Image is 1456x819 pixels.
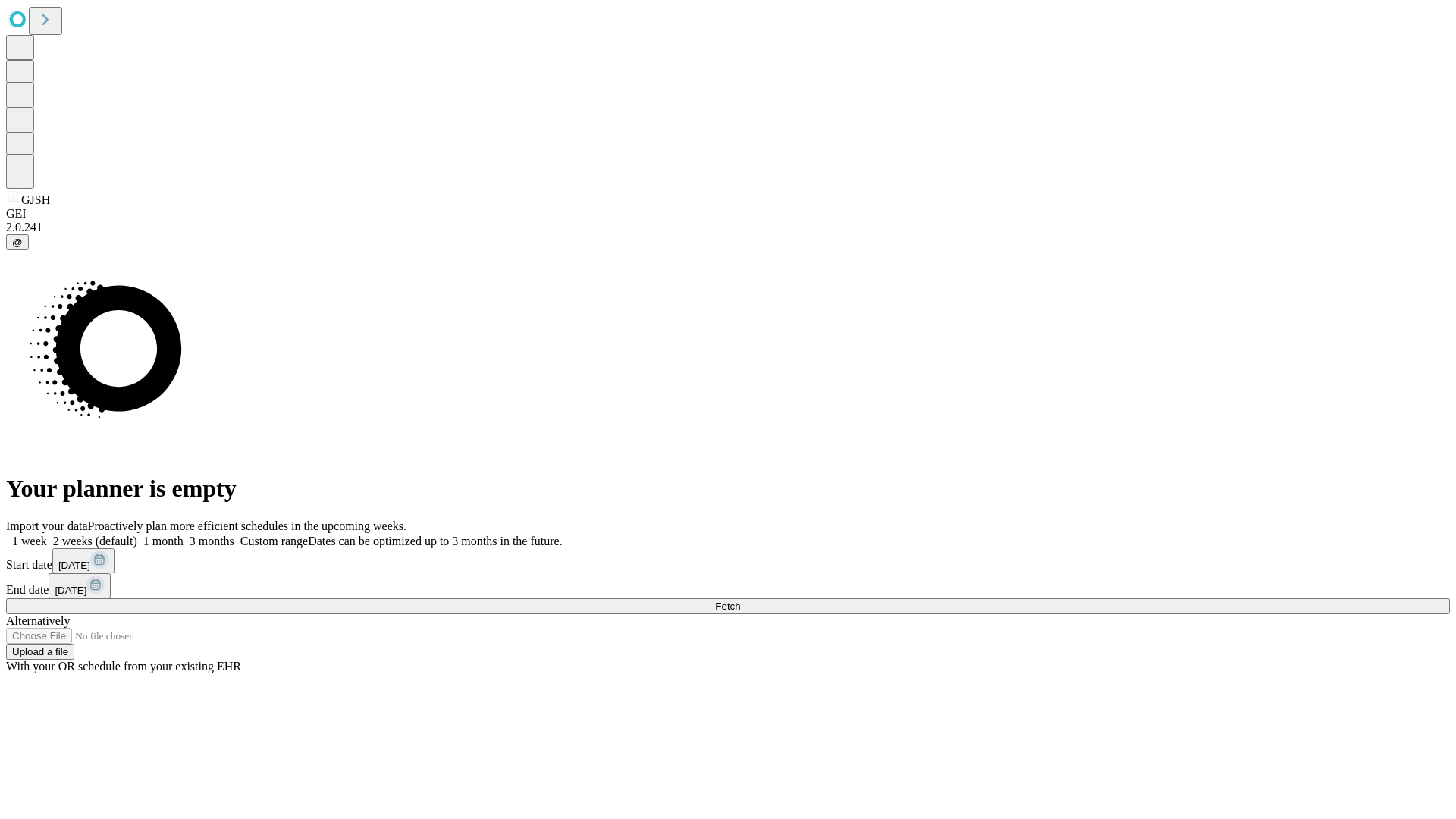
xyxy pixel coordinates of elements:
span: With your OR schedule from your existing EHR [6,660,241,673]
h1: Your planner is empty [6,475,1450,503]
span: 1 month [143,535,184,548]
span: 2 weeks (default) [53,535,137,548]
button: @ [6,234,29,250]
span: Custom range [240,535,308,548]
span: @ [12,237,23,248]
span: 1 week [12,535,47,548]
button: [DATE] [52,548,115,573]
span: Import your data [6,519,88,532]
button: Upload a file [6,644,74,660]
span: [DATE] [58,560,90,571]
button: [DATE] [49,573,111,598]
div: 2.0.241 [6,221,1450,234]
span: Fetch [715,601,740,612]
div: GEI [6,207,1450,221]
span: 3 months [190,535,234,548]
span: Alternatively [6,614,70,627]
span: [DATE] [55,585,86,596]
div: End date [6,573,1450,598]
div: Start date [6,548,1450,573]
span: Proactively plan more efficient schedules in the upcoming weeks. [88,519,406,532]
span: Dates can be optimized up to 3 months in the future. [308,535,562,548]
button: Fetch [6,598,1450,614]
span: GJSH [21,193,50,206]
